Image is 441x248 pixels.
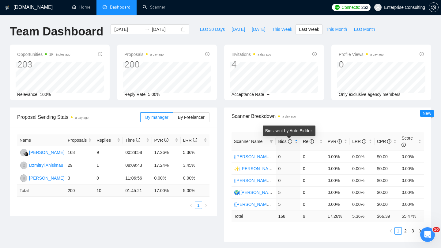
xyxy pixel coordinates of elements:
li: 3 [409,227,417,235]
td: 1 [94,159,123,172]
a: EB[PERSON_NAME] [20,175,64,180]
button: [DATE] [248,24,269,34]
span: Proposal Sending Stats [17,113,140,121]
td: $0.00 [375,151,399,162]
td: 29 [65,159,94,172]
span: New [423,111,431,116]
td: 0.00% [350,186,375,198]
li: 2 [402,227,409,235]
input: Start date [114,26,142,33]
time: a day ago [370,53,384,56]
td: 0 [300,198,325,210]
div: 4 [232,59,271,70]
img: EB [20,174,28,182]
td: 0.00% [325,198,350,210]
button: right [417,227,424,235]
a: 1 [195,202,202,209]
span: info-circle [312,52,317,56]
td: 5.36% [181,146,209,159]
span: LRR [352,139,366,144]
td: 0.00% [350,174,375,186]
span: info-circle [420,52,424,56]
td: 0.00% [399,162,424,174]
time: a day ago [75,116,89,119]
span: Last Week [299,26,319,33]
td: 5 [276,186,300,198]
td: 0 [300,151,325,162]
span: info-circle [401,143,406,147]
span: CPR [377,139,391,144]
td: 3.45% [181,159,209,172]
span: Only exclusive agency members [339,92,401,97]
td: $0.00 [375,174,399,186]
td: 0.00% [325,162,350,174]
button: Last Week [296,24,322,34]
td: 200 [65,185,94,197]
td: 08:09:43 [123,159,152,172]
iframe: Intercom live chat [420,227,435,242]
td: Total [232,210,276,222]
td: 3 [65,172,94,185]
td: 0 [276,151,300,162]
td: 0 [276,174,300,186]
th: Name [17,134,65,146]
span: to [145,27,149,32]
span: Opportunities [17,51,70,58]
button: Last 30 Days [196,24,228,34]
span: info-circle [310,139,314,144]
span: Dashboard [110,5,130,10]
td: 0 [94,172,123,185]
td: Total [17,185,65,197]
span: Proposals [68,137,87,144]
span: Time [125,138,140,143]
span: Profile Views [339,51,384,58]
span: filter [268,137,274,146]
span: Re [303,139,314,144]
div: Bids sent by Auto Bidder. [263,126,315,136]
span: left [189,203,193,207]
a: 2 [402,228,409,234]
a: searchScanner [143,5,165,10]
a: 1 [395,228,401,234]
span: 262 [361,4,368,11]
img: D [20,162,28,169]
span: user [376,5,380,9]
button: left [187,202,195,209]
button: right [202,202,209,209]
span: PVR [328,139,342,144]
a: {[PERSON_NAME]} MERN/MEAN (Enterprise & SaaS) [234,154,339,159]
div: 200 [124,59,164,70]
a: ✨{[PERSON_NAME]}Blockchain WW [234,166,307,171]
span: Bids [278,139,292,144]
span: Acceptance Rate [232,92,264,97]
div: [PERSON_NAME] [29,149,64,156]
td: 0.00% [181,172,209,185]
span: Scanner Breakdown [232,112,424,120]
span: [DATE] [252,26,265,33]
span: -- [267,92,269,97]
button: This Week [269,24,296,34]
td: 11:06:56 [123,172,152,185]
span: Replies [96,137,116,144]
td: 17.26 % [325,210,350,222]
span: filter [269,140,273,143]
div: Dzmitryi Anisimau [29,162,63,169]
li: Next Page [417,227,424,235]
span: info-circle [193,138,197,142]
td: 0.00% [350,198,375,210]
td: 0.00% [152,172,181,185]
span: setting [429,5,438,10]
td: 0.00% [325,151,350,162]
td: 00:28:58 [123,146,152,159]
td: 0.00% [325,186,350,198]
td: 0 [300,174,325,186]
li: Next Page [202,202,209,209]
span: Last 30 Days [200,26,225,33]
button: setting [429,2,439,12]
span: [DATE] [232,26,245,33]
a: setting [429,5,439,10]
td: 0.00% [399,151,424,162]
span: swap-right [145,27,149,32]
a: DDzmitryi Anisimau [20,162,63,167]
